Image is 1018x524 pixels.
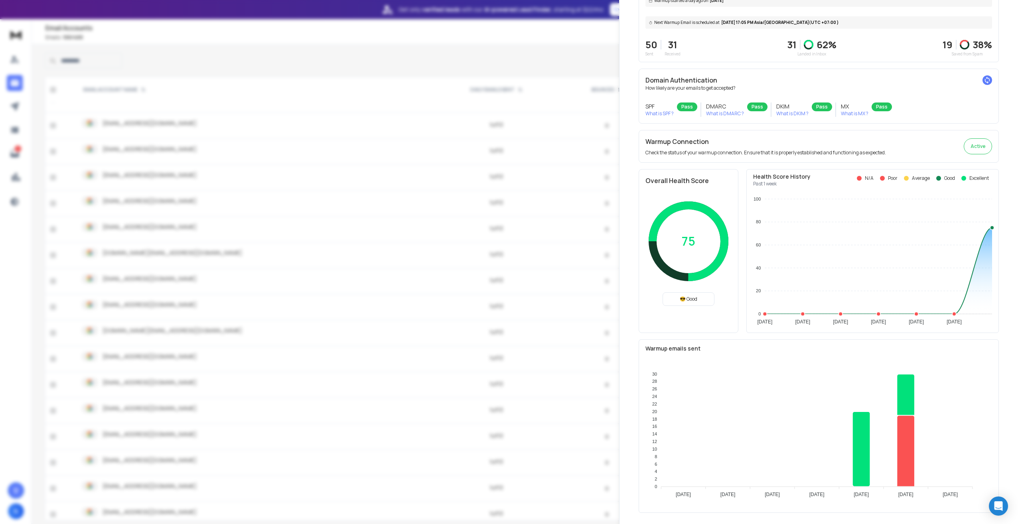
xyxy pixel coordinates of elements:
[758,311,761,316] tspan: 0
[943,51,992,57] p: Saved from Spam
[909,319,924,325] tspan: [DATE]
[645,137,886,146] h2: Warmup Connection
[665,38,681,51] p: 31
[765,492,780,497] tspan: [DATE]
[969,175,989,181] p: Excellent
[652,417,657,422] tspan: 18
[655,484,657,489] tspan: 0
[872,102,892,111] div: Pass
[964,138,992,154] button: Active
[652,409,657,414] tspan: 20
[795,319,810,325] tspan: [DATE]
[809,492,825,497] tspan: [DATE]
[757,319,772,325] tspan: [DATE]
[682,234,695,248] p: 75
[645,345,992,353] p: Warmup emails sent
[841,110,868,117] p: What is MX ?
[944,175,955,181] p: Good
[652,447,657,451] tspan: 10
[747,102,767,111] div: Pass
[645,16,992,29] div: [DATE] 17:05 PM Asia/[GEOGRAPHIC_DATA] (UTC +07:00 )
[833,319,848,325] tspan: [DATE]
[812,102,832,111] div: Pass
[787,51,836,57] p: Landed in Inbox
[652,379,657,384] tspan: 28
[645,176,732,185] h2: Overall Health Score
[645,85,992,91] p: How likely are your emails to get accepted?
[865,175,874,181] p: N/A
[973,38,992,51] p: 38 %
[655,469,657,474] tspan: 4
[776,110,809,117] p: What is DKIM ?
[776,102,809,110] h3: DKIM
[756,219,761,224] tspan: 80
[654,20,720,26] span: Next Warmup Email is scheduled at
[787,38,797,51] p: 31
[754,197,761,201] tspan: 100
[676,492,691,497] tspan: [DATE]
[943,38,953,51] strong: 19
[898,492,913,497] tspan: [DATE]
[912,175,930,181] p: Average
[652,402,657,406] tspan: 22
[645,75,992,85] h2: Domain Authentication
[645,51,657,57] p: Sent
[947,319,962,325] tspan: [DATE]
[663,292,714,306] div: 😎 Good
[652,439,657,444] tspan: 12
[756,266,761,270] tspan: 40
[854,492,869,497] tspan: [DATE]
[652,394,657,399] tspan: 24
[645,150,886,156] p: Check the status of your warmup connection. Ensure that it is properly established and functionin...
[706,102,744,110] h3: DMARC
[706,110,744,117] p: What is DMARC ?
[652,424,657,429] tspan: 16
[655,477,657,481] tspan: 2
[756,242,761,247] tspan: 60
[652,386,657,391] tspan: 26
[645,102,674,110] h3: SPF
[652,431,657,436] tspan: 14
[645,38,657,51] p: 50
[655,462,657,467] tspan: 6
[871,319,886,325] tspan: [DATE]
[655,454,657,459] tspan: 8
[665,51,681,57] p: Received
[817,38,836,51] p: 62 %
[841,102,868,110] h3: MX
[756,288,761,293] tspan: 20
[989,496,1008,516] div: Open Intercom Messenger
[888,175,898,181] p: Poor
[753,181,811,187] p: Past 1 week
[645,110,674,117] p: What is SPF ?
[652,372,657,376] tspan: 30
[677,102,697,111] div: Pass
[943,492,958,497] tspan: [DATE]
[720,492,736,497] tspan: [DATE]
[753,173,811,181] p: Health Score History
